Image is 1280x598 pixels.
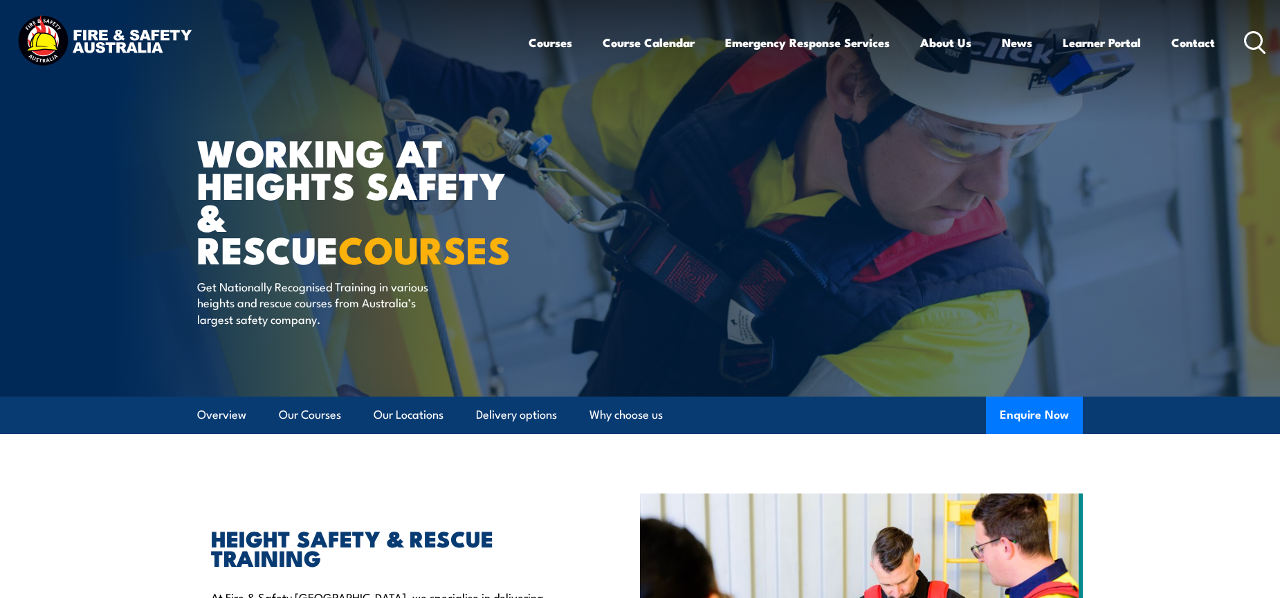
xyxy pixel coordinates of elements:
[1171,24,1215,61] a: Contact
[529,24,572,61] a: Courses
[338,219,511,277] strong: COURSES
[986,397,1083,434] button: Enquire Now
[374,397,444,433] a: Our Locations
[197,278,450,327] p: Get Nationally Recognised Training in various heights and rescue courses from Australia’s largest...
[725,24,890,61] a: Emergency Response Services
[920,24,971,61] a: About Us
[603,24,695,61] a: Course Calendar
[1063,24,1141,61] a: Learner Portal
[197,397,246,433] a: Overview
[476,397,557,433] a: Delivery options
[197,136,539,265] h1: WORKING AT HEIGHTS SAFETY & RESCUE
[279,397,341,433] a: Our Courses
[589,397,663,433] a: Why choose us
[211,528,576,567] h2: HEIGHT SAFETY & RESCUE TRAINING
[1002,24,1032,61] a: News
